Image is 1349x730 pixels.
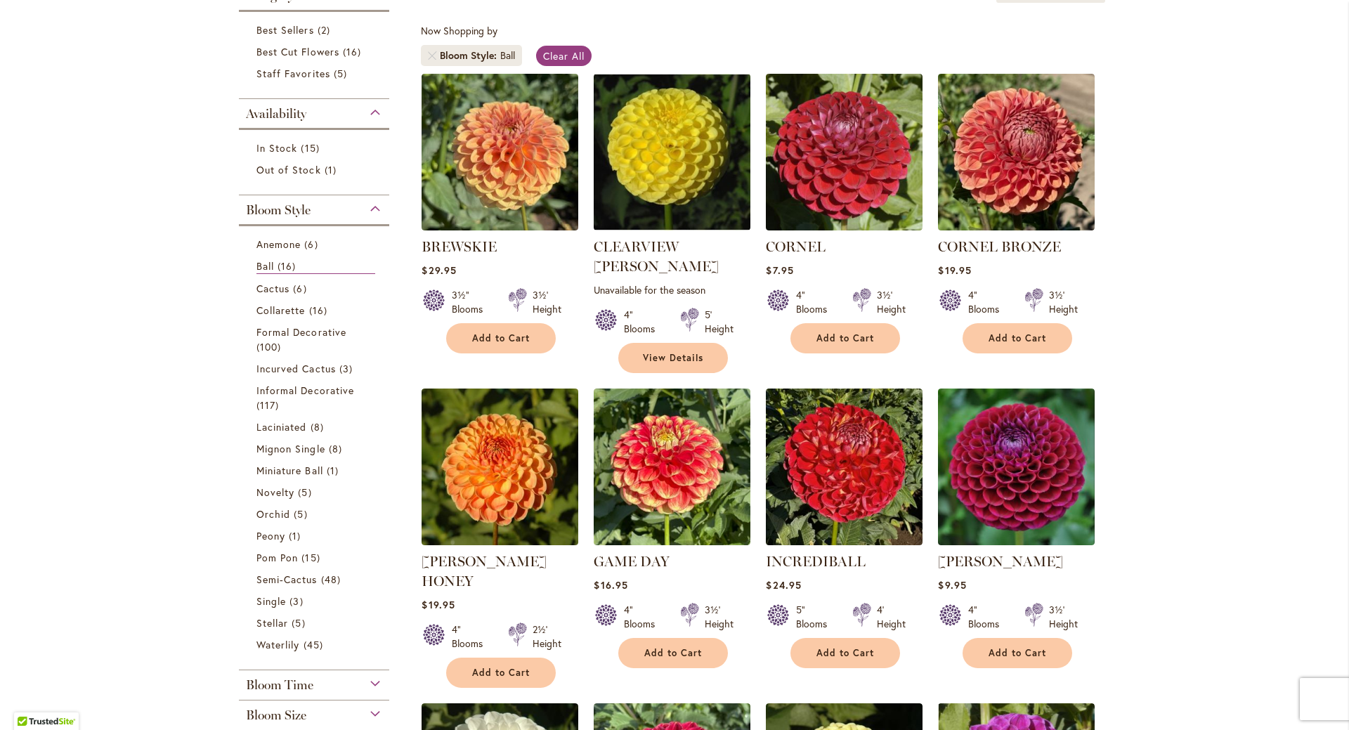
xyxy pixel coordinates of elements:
a: CRICHTON HONEY [422,535,578,548]
span: View Details [643,352,703,364]
a: In Stock 15 [256,141,375,155]
a: Anemone 6 [256,237,375,252]
a: Waterlily 45 [256,637,375,652]
span: Availability [246,106,306,122]
img: CLEARVIEW DANIEL [594,74,750,230]
a: Laciniated 8 [256,419,375,434]
span: 8 [329,441,346,456]
span: Single [256,594,286,608]
div: 3½' Height [705,603,734,631]
span: 16 [278,259,299,273]
span: Best Cut Flowers [256,45,339,58]
img: CORNEL [766,74,923,230]
span: Informal Decorative [256,384,354,397]
a: Incurved Cactus 3 [256,361,375,376]
a: Miniature Ball 1 [256,463,375,478]
span: Semi-Cactus [256,573,318,586]
span: 1 [289,528,304,543]
a: Single 3 [256,594,375,608]
button: Add to Cart [963,323,1072,353]
span: Laciniated [256,420,307,434]
button: Add to Cart [618,638,728,668]
button: Add to Cart [790,323,900,353]
span: Pom Pon [256,551,298,564]
a: View Details [618,343,728,373]
button: Add to Cart [790,638,900,668]
a: Out of Stock 1 [256,162,375,177]
span: 1 [325,162,340,177]
span: $19.95 [938,263,971,277]
a: Novelty 5 [256,485,375,500]
div: 5' Height [705,308,734,336]
div: 4" Blooms [968,288,1008,316]
div: 4' Height [877,603,906,631]
a: BREWSKIE [422,238,497,255]
img: CORNEL BRONZE [938,74,1095,230]
div: 4" Blooms [968,603,1008,631]
span: 15 [301,141,322,155]
div: 3½" Blooms [452,288,491,316]
span: Add to Cart [989,332,1046,344]
span: Add to Cart [644,647,702,659]
span: 117 [256,398,282,412]
a: GAME DAY [594,535,750,548]
span: 48 [321,572,344,587]
span: Orchid [256,507,290,521]
span: Out of Stock [256,163,321,176]
span: Bloom Style [246,202,311,218]
span: 6 [304,237,321,252]
a: GAME DAY [594,553,670,570]
div: 4" Blooms [452,623,491,651]
span: Add to Cart [989,647,1046,659]
span: 3 [289,594,306,608]
span: 5 [334,66,351,81]
div: 3½' Height [1049,603,1078,631]
a: CORNEL BRONZE [938,238,1061,255]
span: Best Sellers [256,23,314,37]
a: Staff Favorites [256,66,375,81]
span: 16 [343,44,365,59]
a: Remove Bloom Style Ball [428,51,436,60]
a: Pom Pon 15 [256,550,375,565]
span: Stellar [256,616,288,630]
span: Add to Cart [816,647,874,659]
span: Waterlily [256,638,299,651]
a: Peony 1 [256,528,375,543]
span: Add to Cart [472,667,530,679]
span: 6 [293,281,310,296]
span: 45 [304,637,327,652]
span: Ball [256,259,274,273]
span: 8 [311,419,327,434]
a: CORNEL [766,220,923,233]
img: Incrediball [766,389,923,545]
span: Mignon Single [256,442,325,455]
button: Add to Cart [446,658,556,688]
a: Stellar 5 [256,615,375,630]
span: Peony [256,529,285,542]
span: Staff Favorites [256,67,330,80]
span: Add to Cart [816,332,874,344]
a: [PERSON_NAME] [938,553,1063,570]
span: Clear All [543,49,585,63]
span: Incurved Cactus [256,362,336,375]
span: 100 [256,339,285,354]
div: 4" Blooms [796,288,835,316]
p: Unavailable for the season [594,283,750,296]
img: CRICHTON HONEY [422,389,578,545]
a: Cactus 6 [256,281,375,296]
button: Add to Cart [963,638,1072,668]
div: 4" Blooms [624,308,663,336]
a: Informal Decorative 117 [256,383,375,412]
a: CLEARVIEW DANIEL [594,220,750,233]
span: In Stock [256,141,297,155]
a: Incrediball [766,535,923,548]
div: 3½' Height [1049,288,1078,316]
span: Miniature Ball [256,464,323,477]
div: Ball [500,48,515,63]
button: Add to Cart [446,323,556,353]
a: Ball 16 [256,259,375,274]
span: Formal Decorative [256,325,346,339]
a: CORNEL [766,238,826,255]
img: BREWSKIE [422,74,578,230]
span: Cactus [256,282,289,295]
